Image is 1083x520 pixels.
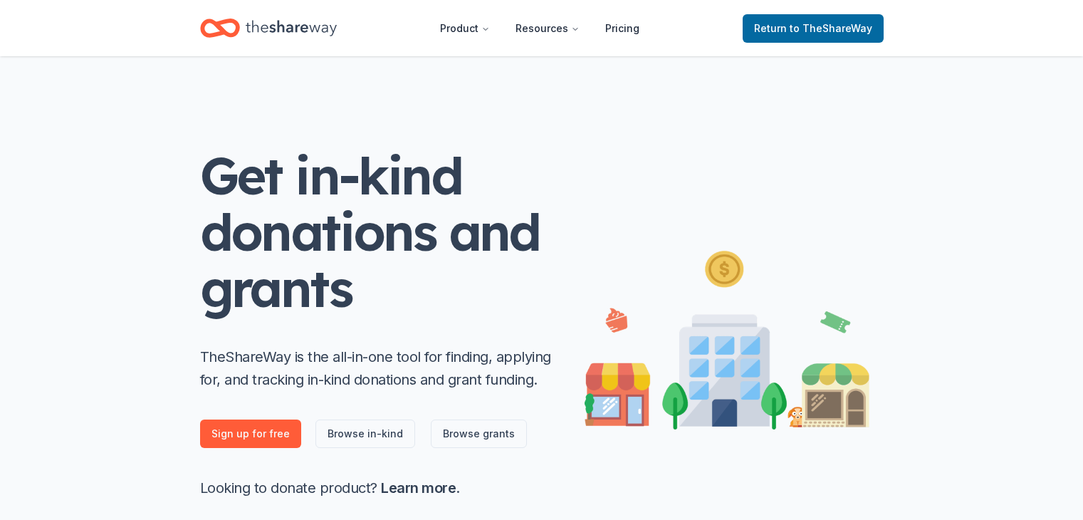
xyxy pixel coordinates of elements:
[594,14,651,43] a: Pricing
[200,147,556,317] h1: Get in-kind donations and grants
[743,14,884,43] a: Returnto TheShareWay
[504,14,591,43] button: Resources
[790,22,872,34] span: to TheShareWay
[429,11,651,45] nav: Main
[315,420,415,448] a: Browse in-kind
[381,479,456,496] a: Learn more
[429,14,501,43] button: Product
[200,345,556,391] p: TheShareWay is the all-in-one tool for finding, applying for, and tracking in-kind donations and ...
[431,420,527,448] a: Browse grants
[200,477,556,499] p: Looking to donate product? .
[200,420,301,448] a: Sign up for free
[585,245,869,430] img: Illustration for landing page
[200,11,337,45] a: Home
[754,20,872,37] span: Return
